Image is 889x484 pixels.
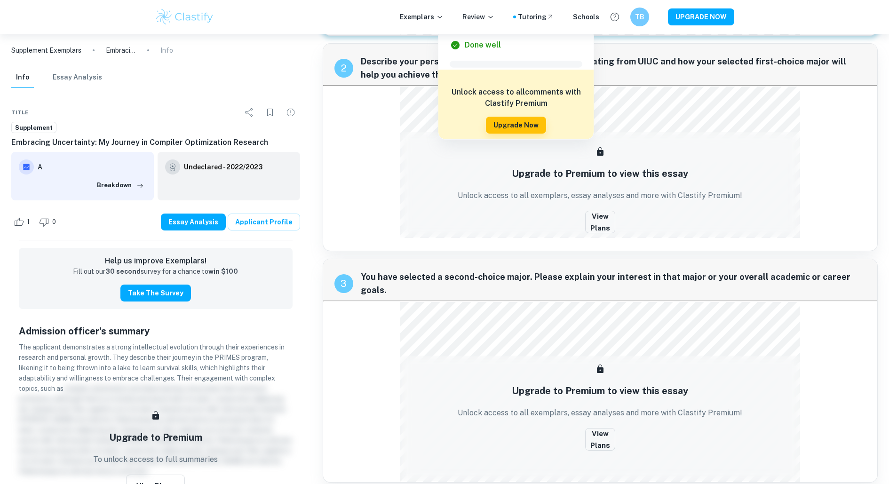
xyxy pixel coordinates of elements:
[635,12,645,22] h6: TB
[19,343,285,392] span: The applicant demonstrates a strong intellectual evolution through their experiences in research ...
[400,12,444,22] p: Exemplars
[26,255,285,267] h6: Help us improve Exemplars!
[184,162,262,172] h6: Undeclared - 2022/2023
[361,270,866,297] span: You have selected a second-choice major. Please explain your interest in that major or your overa...
[105,268,141,275] strong: 30 second
[228,214,300,230] a: Applicant Profile
[458,407,742,419] p: Unlock access to all exemplars, essay analyses and more with Clastify Premium!
[281,103,300,122] div: Report issue
[155,8,214,26] img: Clastify logo
[458,190,742,201] p: Unlock access to all exemplars, essay analyses and more with Clastify Premium!
[11,67,34,88] button: Info
[512,384,688,398] h5: Upgrade to Premium to view this essay
[240,103,259,122] div: Share
[208,268,238,275] strong: win $100
[486,117,546,134] button: Upgrade Now
[47,217,61,227] span: 0
[11,214,35,230] div: Like
[11,137,300,148] h6: Embracing Uncertainty: My Journey in Compiler Optimization Research
[19,324,293,338] h5: Admission officer's summary
[160,45,173,56] p: Info
[334,59,353,78] div: recipe
[668,8,734,25] button: UPGRADE NOW
[38,162,146,172] h6: A
[518,12,554,22] a: Tutoring
[11,45,81,56] a: Supplement Exemplars
[585,428,615,451] button: View Plans
[585,211,615,233] button: View Plans
[161,214,226,230] button: Essay Analysis
[120,285,191,302] button: Take the Survey
[443,87,589,109] h6: Unlock access to all comments with Clastify Premium
[334,274,353,293] div: recipe
[12,123,56,133] span: Supplement
[512,167,688,181] h5: Upgrade to Premium to view this essay
[53,67,102,88] button: Essay Analysis
[95,178,146,192] button: Breakdown
[462,12,494,22] p: Review
[11,122,56,134] a: Supplement
[11,108,29,117] span: Title
[37,214,61,230] div: Dislike
[465,40,501,51] h6: Done well
[19,385,292,475] span: compiler optimization and deep learning, showcases their technical proficiency, although there is...
[361,55,866,81] span: Describe your personal and/or career goals after graduating from UIUC and how your selected first...
[261,103,279,122] div: Bookmark
[22,217,35,227] span: 1
[106,45,136,56] p: Embracing Uncertainty: My Journey in Compiler Optimization Research
[109,430,202,444] h5: Upgrade to Premium
[630,8,649,26] button: TB
[573,12,599,22] a: Schools
[607,9,623,25] button: Help and Feedback
[184,159,262,175] a: Undeclared - 2022/2023
[93,454,218,465] p: To unlock access to full summaries
[73,267,238,277] p: Fill out our survey for a chance to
